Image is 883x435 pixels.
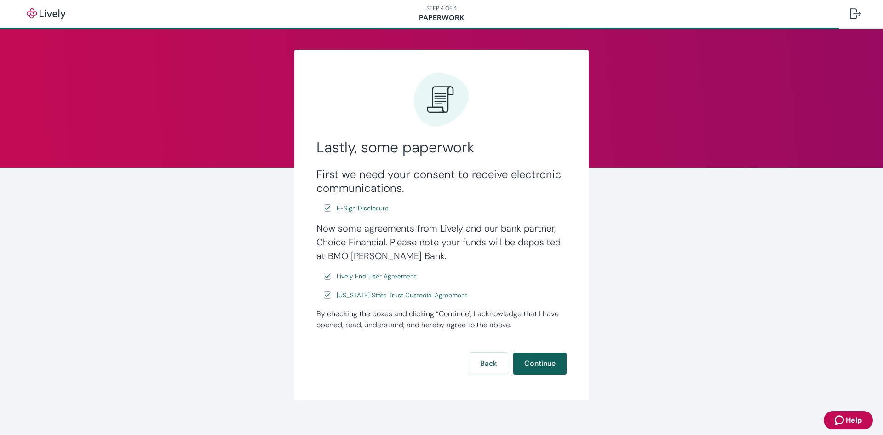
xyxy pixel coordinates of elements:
button: Continue [513,353,567,375]
svg: Zendesk support icon [835,415,846,426]
img: Lively [20,8,72,19]
div: By checking the boxes and clicking “Continue", I acknowledge that I have opened, read, understand... [316,308,567,331]
span: E-Sign Disclosure [337,203,389,213]
a: e-sign disclosure document [335,271,418,282]
button: Zendesk support iconHelp [824,411,873,429]
a: e-sign disclosure document [335,290,469,301]
span: Help [846,415,862,426]
span: [US_STATE] State Trust Custodial Agreement [337,290,467,300]
h2: Lastly, some paperwork [316,138,567,157]
a: e-sign disclosure document [335,203,390,214]
h4: Now some agreements from Lively and our bank partner, Choice Financial. Please note your funds wi... [316,221,567,263]
button: Back [469,353,508,375]
h3: First we need your consent to receive electronic communications. [316,168,567,195]
span: Lively End User Agreement [337,272,416,281]
button: Log out [843,3,868,25]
